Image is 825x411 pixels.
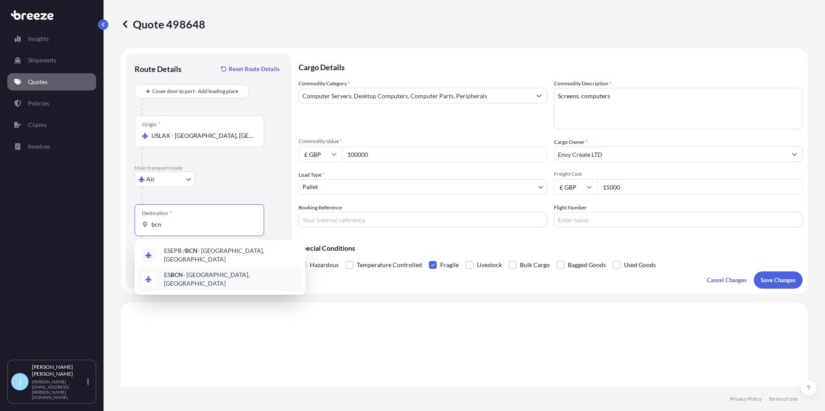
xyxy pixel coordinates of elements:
div: Show suggestions [135,240,305,295]
p: Cancel Changes [707,276,747,284]
button: Show suggestions [787,146,802,162]
span: Used Goods [624,258,656,271]
p: Save Changes [761,276,796,284]
input: Destination [151,220,253,229]
span: Pallet [302,183,318,191]
button: Select transport [135,171,195,187]
input: Select a commodity type [299,88,531,103]
p: Terms of Use [768,395,797,402]
input: Enter amount [597,179,803,195]
div: Destination [142,210,172,217]
textarea: Screens, computers [554,88,803,129]
span: Air [146,175,155,184]
label: Cargo Owner [554,138,588,146]
p: [PERSON_NAME] [PERSON_NAME] [32,364,85,377]
span: Commodity Value [299,138,547,145]
span: Livestock [477,258,502,271]
p: Claims [28,121,47,129]
span: Hazardous [310,258,339,271]
label: Commodity Description [554,79,611,88]
label: Commodity Category [299,79,350,88]
p: Policies [28,99,49,108]
span: Freight Cost [554,171,803,177]
input: Your internal reference [299,212,547,227]
span: Temperature Controlled [357,258,422,271]
input: Enter name [554,212,803,227]
span: J [18,377,22,386]
p: Shipments [28,56,56,65]
p: Cargo Details [299,53,803,79]
input: Full name [554,146,787,162]
p: Insights [28,34,49,43]
p: Invoices [28,142,50,151]
span: Load Type [299,171,324,179]
span: Fragile [440,258,459,271]
p: Reset Route Details [229,65,280,73]
p: [PERSON_NAME][EMAIL_ADDRESS][PERSON_NAME][DOMAIN_NAME] [32,379,85,400]
div: Origin [142,121,161,128]
span: ESEPB / - [GEOGRAPHIC_DATA], [GEOGRAPHIC_DATA] [164,246,299,264]
p: Privacy Policy [730,395,762,402]
input: Type amount [342,146,547,162]
label: Flight Number [554,203,587,212]
p: Quotes [28,78,47,86]
span: Bagged Goods [568,258,606,271]
button: Show suggestions [531,88,547,103]
span: Cover door to port - Add loading place [152,87,238,96]
label: Booking Reference [299,203,342,212]
span: ES - [GEOGRAPHIC_DATA], [GEOGRAPHIC_DATA] [164,271,299,288]
p: Special Conditions [299,245,803,252]
span: Bulk Cargo [520,258,550,271]
b: BCN [185,247,198,254]
p: Quote 498648 [121,17,205,31]
p: Main transport mode [135,165,283,171]
b: BCN [170,271,183,278]
input: Origin [151,131,253,140]
p: Route Details [135,64,182,74]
